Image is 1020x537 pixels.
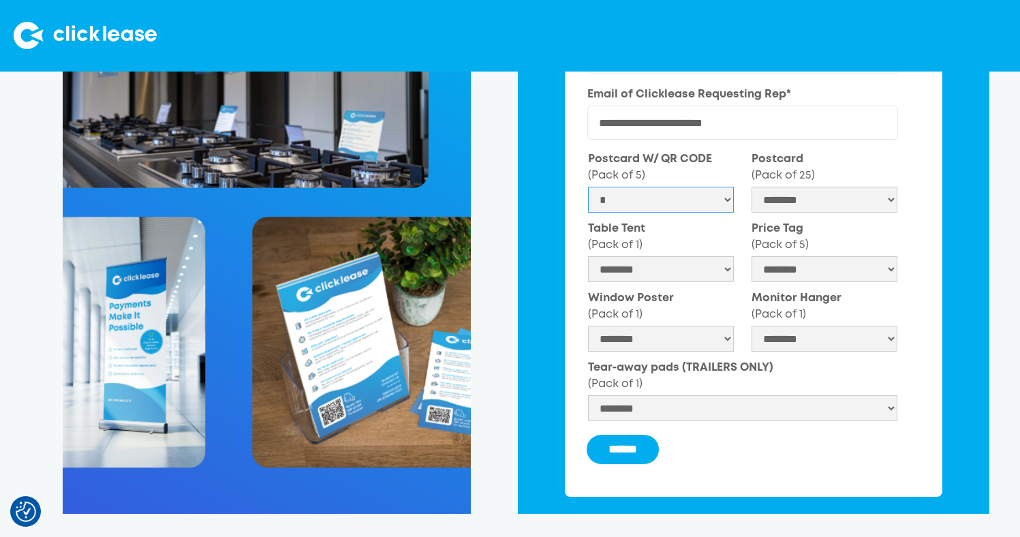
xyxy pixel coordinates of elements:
label: Monitor Hanger [752,290,897,322]
span: (Pack of 25) [752,170,815,181]
img: Clicklease logo [14,22,157,49]
label: Window Poster [588,290,734,322]
label: Postcard [752,151,897,183]
span: (Pack of 5) [752,240,809,250]
label: Postcard W/ QR CODE [588,151,734,183]
span: (Pack of 1) [588,240,643,250]
button: Consent Preferences [16,502,36,522]
span: (Pack of 1) [588,379,643,389]
span: (Pack of 1) [588,309,643,320]
span: (Pack of 5) [588,170,645,181]
img: Revisit consent button [16,502,36,522]
label: Tear-away pads (TRAILERS ONLY) [588,360,897,392]
span: (Pack of 1) [752,309,806,320]
label: Price Tag [752,221,897,253]
label: Email of Clicklease Requesting Rep* [587,87,898,103]
label: Table Tent [588,221,734,253]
